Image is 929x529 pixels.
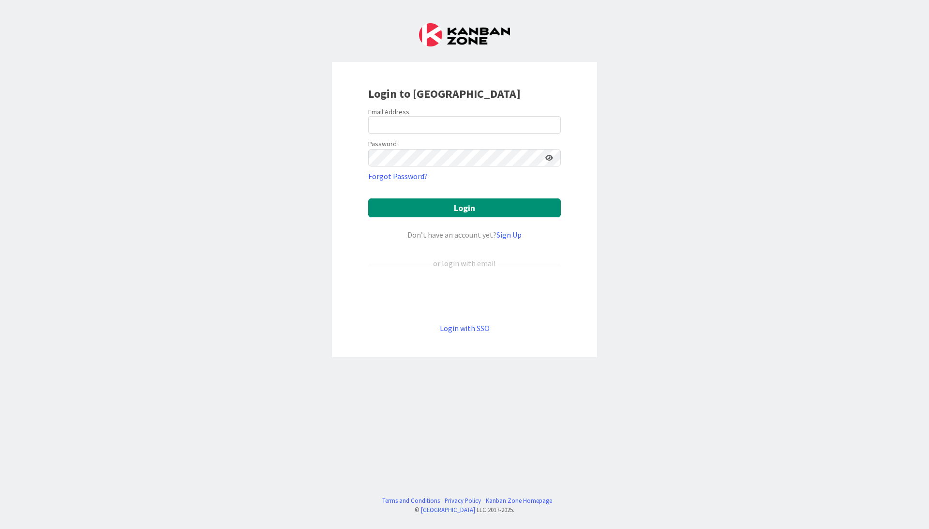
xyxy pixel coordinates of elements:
[440,323,490,333] a: Login with SSO
[368,139,397,149] label: Password
[431,257,498,269] div: or login with email
[496,230,522,240] a: Sign Up
[368,198,561,217] button: Login
[382,496,440,505] a: Terms and Conditions
[486,496,552,505] a: Kanban Zone Homepage
[377,505,552,514] div: © LLC 2017- 2025 .
[445,496,481,505] a: Privacy Policy
[368,285,561,306] div: Sign in with Google. Opens in new tab
[363,285,566,306] iframe: Sign in with Google Button
[419,23,510,46] img: Kanban Zone
[421,506,475,514] a: [GEOGRAPHIC_DATA]
[368,229,561,241] div: Don’t have an account yet?
[368,86,521,101] b: Login to [GEOGRAPHIC_DATA]
[368,170,428,182] a: Forgot Password?
[368,107,409,116] label: Email Address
